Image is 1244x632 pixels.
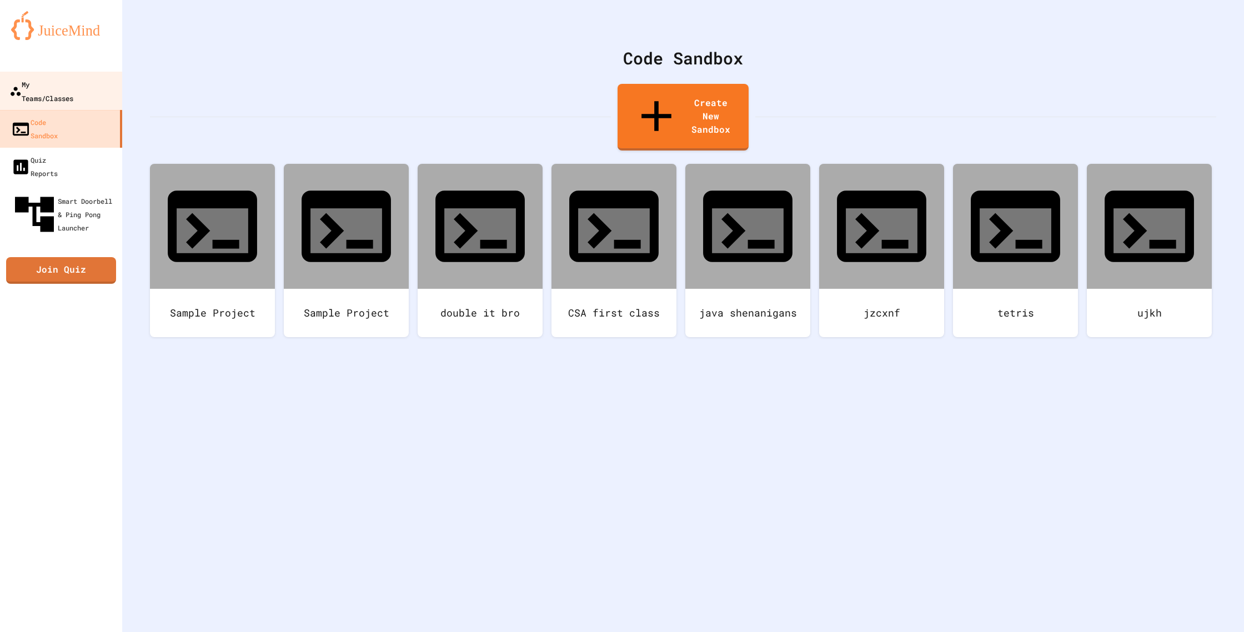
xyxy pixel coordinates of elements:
a: java shenanigans [685,164,810,337]
div: Quiz Reports [11,153,58,180]
a: Sample Project [284,164,409,337]
a: ujkh [1087,164,1212,337]
a: Create New Sandbox [618,84,749,151]
div: My Teams/Classes [9,77,73,104]
a: Sample Project [150,164,275,337]
div: CSA first class [551,289,676,337]
div: ujkh [1087,289,1212,337]
div: java shenanigans [685,289,810,337]
div: jzcxnf [819,289,944,337]
div: Sample Project [284,289,409,337]
div: Sample Project [150,289,275,337]
a: Join Quiz [6,257,116,284]
a: tetris [953,164,1078,337]
div: double it bro [418,289,543,337]
div: Code Sandbox [150,46,1216,71]
div: Smart Doorbell & Ping Pong Launcher [11,191,118,238]
a: jzcxnf [819,164,944,337]
div: Code Sandbox [11,116,58,142]
a: double it bro [418,164,543,337]
a: CSA first class [551,164,676,337]
img: logo-orange.svg [11,11,111,40]
div: tetris [953,289,1078,337]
